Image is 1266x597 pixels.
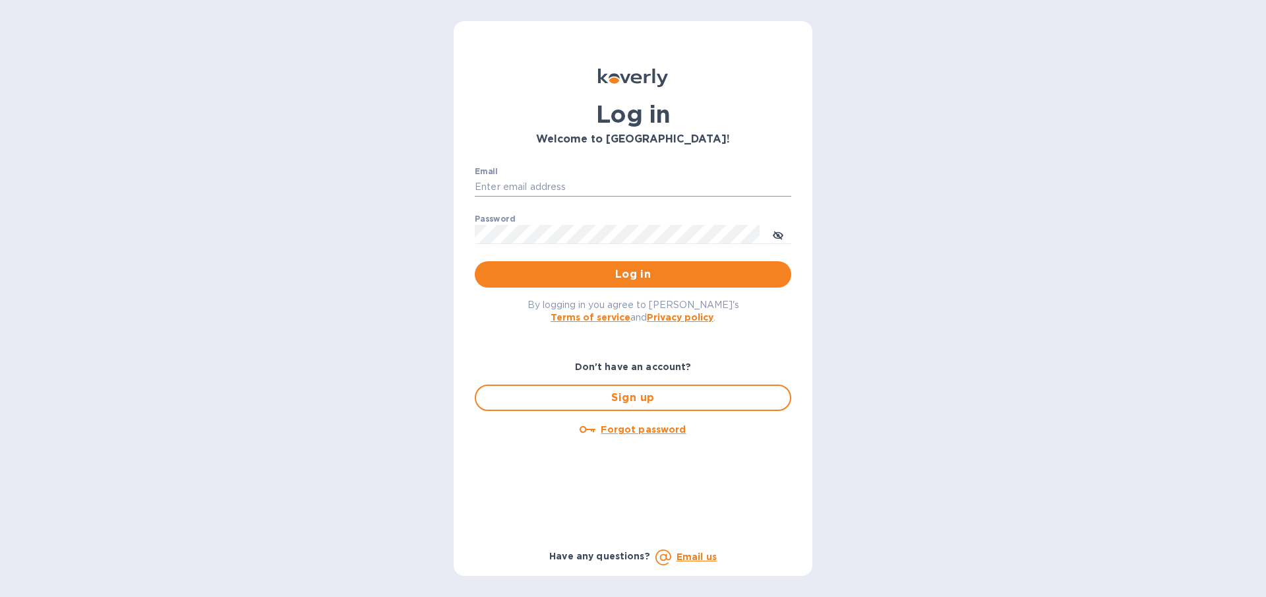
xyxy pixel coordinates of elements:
[475,100,791,128] h1: Log in
[647,312,713,323] a: Privacy policy
[527,299,739,323] span: By logging in you agree to [PERSON_NAME]'s and .
[475,261,791,288] button: Log in
[475,215,515,223] label: Password
[601,424,686,435] u: Forgot password
[575,361,692,372] b: Don't have an account?
[485,267,781,282] span: Log in
[549,551,650,561] b: Have any questions?
[475,385,791,411] button: Sign up
[765,221,791,247] button: toggle password visibility
[475,177,791,197] input: Enter email address
[598,69,668,87] img: Koverly
[677,551,717,562] a: Email us
[475,168,498,175] label: Email
[551,312,630,323] a: Terms of service
[487,390,779,406] span: Sign up
[475,133,791,146] h3: Welcome to [GEOGRAPHIC_DATA]!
